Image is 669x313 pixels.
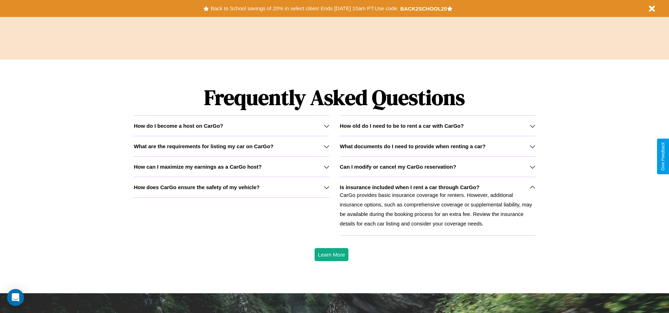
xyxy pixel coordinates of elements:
h3: How can I maximize my earnings as a CarGo host? [134,164,262,170]
h1: Frequently Asked Questions [134,79,535,115]
h3: How do I become a host on CarGo? [134,123,223,129]
p: CarGo provides basic insurance coverage for renters. However, additional insurance options, such ... [340,190,535,228]
div: Open Intercom Messenger [7,289,24,306]
h3: Is insurance included when I rent a car through CarGo? [340,184,480,190]
b: BACK2SCHOOL20 [400,6,447,12]
h3: What are the requirements for listing my car on CarGo? [134,143,273,149]
h3: Can I modify or cancel my CarGo reservation? [340,164,456,170]
h3: How old do I need to be to rent a car with CarGo? [340,123,464,129]
button: Learn More [315,248,349,261]
h3: How does CarGo ensure the safety of my vehicle? [134,184,260,190]
button: Back to School savings of 20% in select cities! Ends [DATE] 10am PT.Use code: [209,4,400,13]
h3: What documents do I need to provide when renting a car? [340,143,486,149]
div: Give Feedback [661,142,665,171]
